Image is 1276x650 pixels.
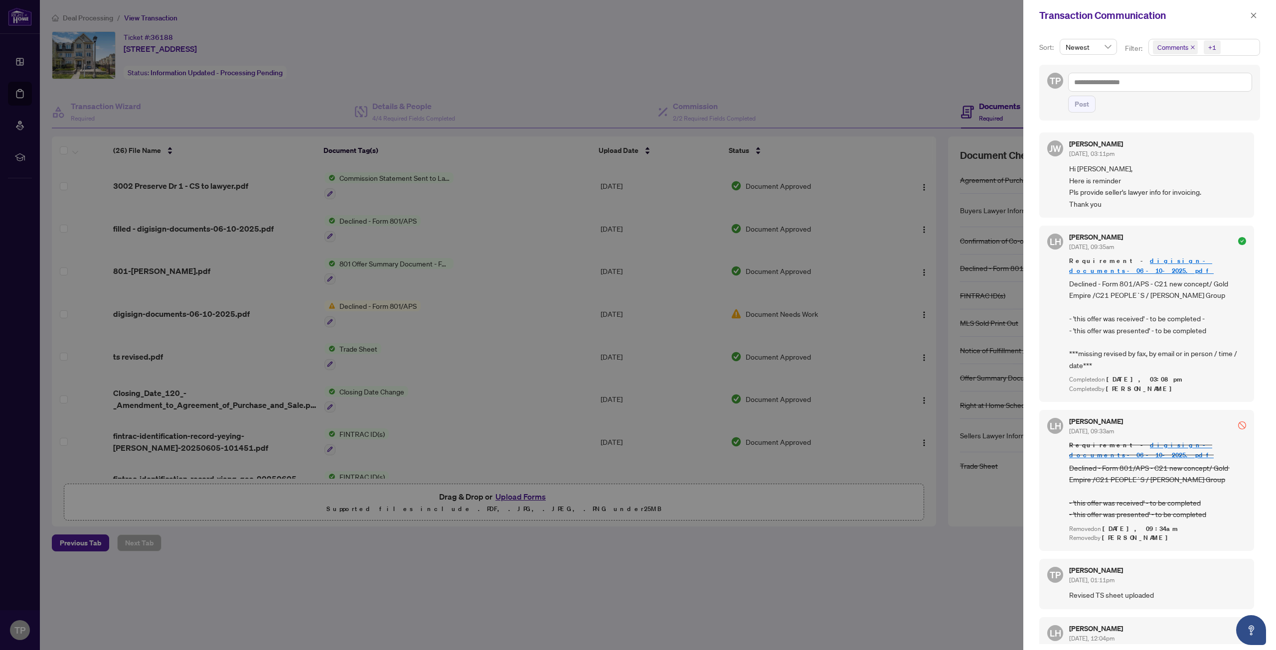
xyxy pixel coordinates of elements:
span: [DATE], 01:11pm [1069,576,1115,584]
h5: [PERSON_NAME] [1069,625,1123,632]
p: Filter: [1125,43,1144,54]
div: Completed on [1069,375,1246,385]
span: Hi [PERSON_NAME], Here is reminder Pls provide seller's lawyer info for invoicing. Thank you [1069,163,1246,210]
span: Declined - Form 801/APS - C21 new concept/ Gold Empire /C21 PEOPLE`S / [PERSON_NAME] Group - 'thi... [1069,462,1246,520]
span: Revised TS sheet uploaded [1069,589,1246,601]
span: LH [1050,419,1061,433]
span: TP [1050,74,1061,88]
span: close [1250,12,1257,19]
h5: [PERSON_NAME] [1069,567,1123,574]
span: [DATE], 03:11pm [1069,150,1115,157]
span: [DATE], 12:04pm [1069,635,1115,642]
div: Removed on [1069,524,1246,534]
div: Transaction Communication [1039,8,1247,23]
span: [DATE], 09:34am [1103,524,1179,533]
span: check-circle [1238,237,1246,245]
span: [PERSON_NAME] [1106,385,1177,393]
h5: [PERSON_NAME] [1069,418,1123,425]
span: Comments [1157,42,1188,52]
span: TP [1050,568,1061,582]
span: Comments [1153,40,1198,54]
span: stop [1238,421,1246,429]
span: LH [1050,235,1061,249]
p: Sort: [1039,42,1056,53]
span: close [1190,45,1195,50]
div: Completed by [1069,385,1246,394]
div: +1 [1208,42,1216,52]
span: LH [1050,626,1061,640]
button: Open asap [1236,615,1266,645]
span: [DATE], 09:33am [1069,427,1114,435]
button: Post [1068,96,1096,113]
div: Removed by [1069,533,1246,543]
span: [PERSON_NAME] [1102,533,1173,542]
span: [DATE], 09:35am [1069,243,1114,251]
span: Newest [1066,39,1111,54]
span: Declined - Form 801/APS - C21 new concept/ Gold Empire /C21 PEOPLE`S / [PERSON_NAME] Group - 'thi... [1069,278,1246,371]
span: Requirement - [1069,256,1246,276]
h5: [PERSON_NAME] [1069,234,1123,241]
a: digisign-documents-06-10-2025.pdf [1069,441,1214,459]
h5: [PERSON_NAME] [1069,140,1123,147]
span: [DATE], 03:08pm [1107,375,1184,384]
span: Requirement - [1069,440,1246,460]
span: JW [1049,141,1061,155]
